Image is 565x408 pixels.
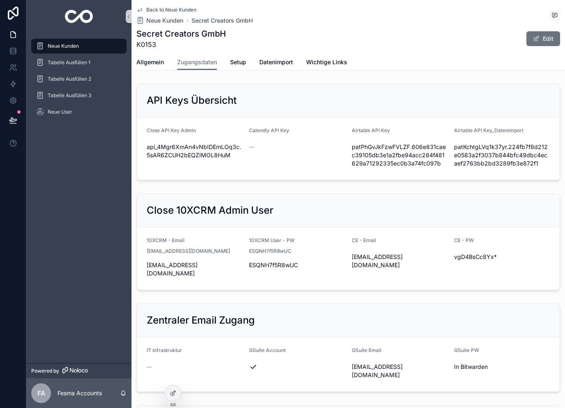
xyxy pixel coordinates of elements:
[259,55,293,71] a: Datenimport
[136,40,226,49] span: K0153
[37,388,45,398] span: FA
[249,347,286,353] span: GSuite Account
[31,72,127,86] a: Tabelle Ausfüllen 2
[147,143,242,159] span: api_4Mgr6XmAn4vNbIDEmLOq3c.5sAR6ZCUH2bEQZIMOL8HuM
[58,389,102,397] p: Fesma Accounts
[306,55,347,71] a: Wichtige Links
[31,105,127,119] a: Neue User
[352,143,447,168] span: patPhGvJkFzwFVLZF.606e831caec39105db3e1a2fbe94acc284f481629a71292335ec0b3a74fc097b
[48,76,91,82] span: Tabelle Ausfüllen 2
[147,261,242,277] span: [EMAIL_ADDRESS][DOMAIN_NAME]
[191,16,253,25] a: Secret Creators GmbH
[249,237,295,243] span: 10XCRM User - PW
[147,347,182,353] span: IT Infrastruktur
[306,58,347,66] span: Wichtige Links
[177,58,217,66] span: Zugangsdaten
[48,92,91,99] span: Tabelle Ausfüllen 3
[147,237,184,243] span: 10XCRM - Email
[526,31,560,46] button: Edit
[136,7,196,13] a: Back to Neue Kunden
[48,43,79,49] span: Neue Kunden
[454,237,474,243] span: CE - PW
[259,58,293,66] span: Datenimport
[147,248,230,254] span: [EMAIL_ADDRESS][DOMAIN_NAME]
[454,127,523,133] span: Airtable API Key_Datenimport
[136,16,183,25] a: Neue Kunden
[352,253,447,269] span: [EMAIL_ADDRESS][DOMAIN_NAME]
[31,39,127,54] a: Neue Kunden
[454,363,550,371] span: In Bitwarden
[177,55,217,70] a: Zugangsdaten
[147,363,152,371] span: --
[230,58,246,66] span: Setup
[26,363,131,378] a: Powered by
[352,127,390,133] span: Airtable API Key
[454,253,550,261] span: vgD4BsCc8Yx*
[352,237,376,243] span: CE - Email
[249,261,345,269] span: ESQNH7f5R8wUC
[31,55,127,70] a: Tabelle Ausfüllen 1
[136,58,164,66] span: Allgemein
[136,55,164,71] a: Allgemein
[147,314,255,327] h2: Zentraler Email Zugang
[230,55,246,71] a: Setup
[454,347,479,353] span: GSuite PW
[352,347,381,353] span: GSuite Email
[146,16,183,25] span: Neue Kunden
[136,28,226,40] h1: Secret Creators GmbH
[48,109,72,115] span: Neue User
[249,248,291,254] span: ESQNH7f5R8wUC
[31,368,59,374] span: Powered by
[146,7,196,13] span: Back to Neue Kunden
[26,33,131,130] div: scrollable content
[48,59,90,66] span: Tabelle Ausfüllen 1
[249,127,289,133] span: Calendly API Key
[249,143,254,151] span: --
[147,94,237,107] h2: API Keys Übersicht
[147,204,273,217] h2: Close 10XCRM Admin User
[454,143,550,168] span: patKchtgLVq1k37yr.224fb7f8d212e0583a2f3037b844bfc49dbc4ecaef2763bb2bd3289fb3e872f1
[352,363,447,379] span: [EMAIL_ADDRESS][DOMAIN_NAME]
[65,10,93,23] img: App logo
[31,88,127,103] a: Tabelle Ausfüllen 3
[147,127,196,133] span: Close API Key Admin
